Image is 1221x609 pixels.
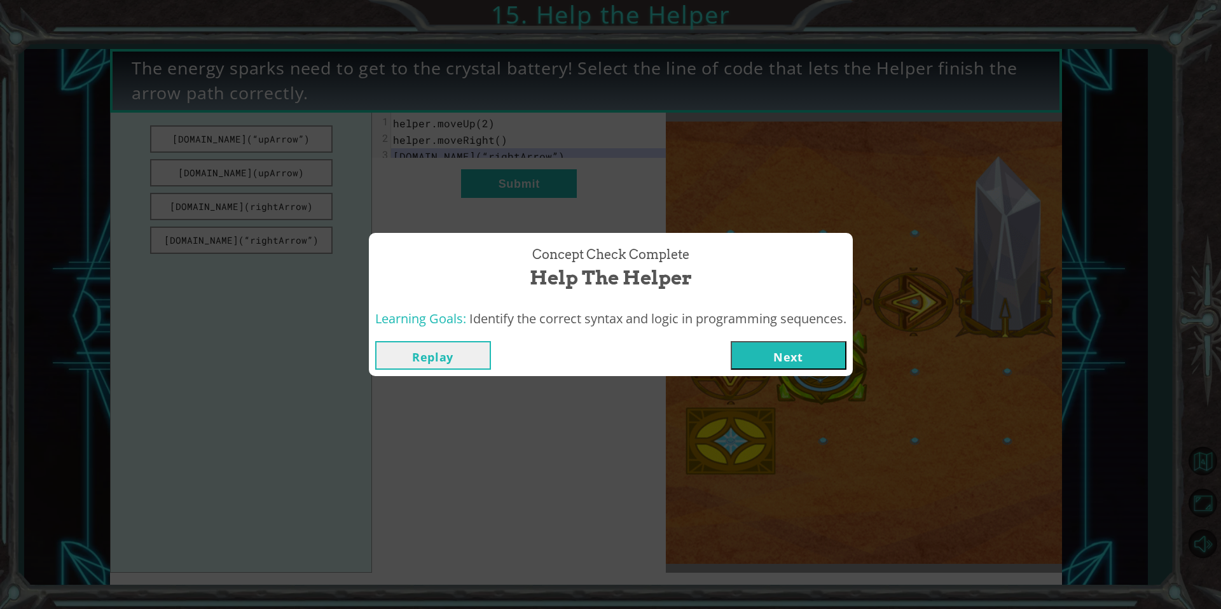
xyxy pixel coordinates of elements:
span: Identify the correct syntax and logic in programming sequences. [469,310,846,327]
span: Concept Check Complete [532,246,689,264]
button: Replay [375,341,491,370]
span: Learning Goals: [375,310,466,327]
button: Next [731,341,846,370]
span: Help the Helper [530,264,692,291]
